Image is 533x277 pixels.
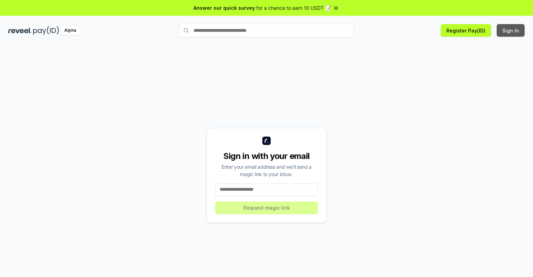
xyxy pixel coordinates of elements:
[33,26,59,35] img: pay_id
[194,4,255,12] span: Answer our quick survey
[256,4,331,12] span: for a chance to earn 10 USDT 📝
[8,26,32,35] img: reveel_dark
[215,151,318,162] div: Sign in with your email
[215,163,318,178] div: Enter your email address and we’ll send a magic link to your inbox.
[497,24,525,37] button: Sign In
[441,24,491,37] button: Register Pay(ID)
[60,26,80,35] div: Alpha
[262,137,271,145] img: logo_small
